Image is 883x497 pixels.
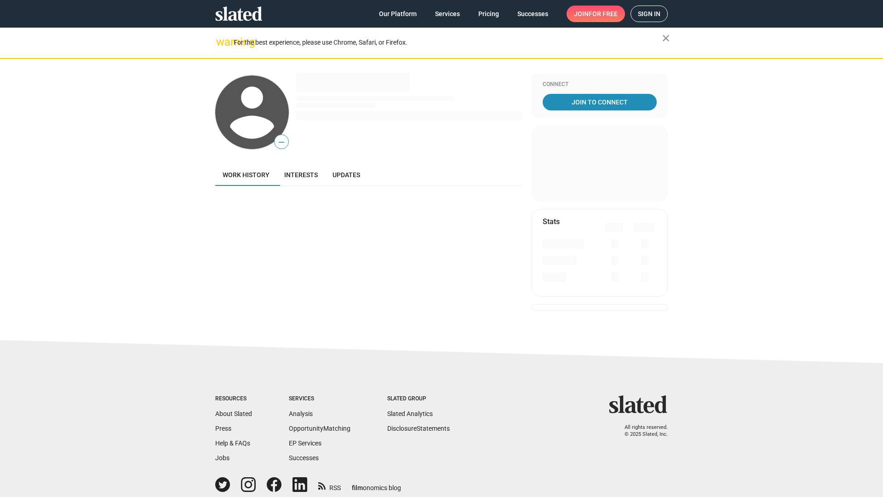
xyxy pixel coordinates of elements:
span: Our Platform [379,6,417,22]
span: Services [435,6,460,22]
a: Updates [325,164,367,186]
p: All rights reserved. © 2025 Slated, Inc. [615,424,668,438]
span: Join To Connect [545,94,655,110]
a: Services [428,6,467,22]
a: RSS [318,478,341,492]
div: Resources [215,395,252,403]
a: EP Services [289,439,321,447]
span: Successes [517,6,548,22]
span: Sign in [638,6,660,22]
div: Slated Group [387,395,450,403]
span: Join [574,6,618,22]
span: film [352,484,363,491]
a: DisclosureStatements [387,425,450,432]
span: Updates [333,171,360,179]
a: OpportunityMatching [289,425,350,432]
a: Successes [510,6,556,22]
div: Services [289,395,350,403]
mat-card-title: Stats [543,217,560,226]
div: For the best experience, please use Chrome, Safari, or Firefox. [234,36,662,49]
a: Analysis [289,410,313,417]
mat-icon: close [660,33,671,44]
a: Successes [289,454,319,462]
a: Interests [277,164,325,186]
mat-icon: warning [216,36,227,47]
a: Pricing [471,6,506,22]
span: Pricing [478,6,499,22]
a: Slated Analytics [387,410,433,417]
a: Work history [215,164,277,186]
a: filmonomics blog [352,476,401,492]
a: Help & FAQs [215,439,250,447]
a: Jobs [215,454,229,462]
span: Interests [284,171,318,179]
a: Join To Connect [543,94,657,110]
a: Our Platform [372,6,424,22]
a: Press [215,425,231,432]
span: Work history [223,171,269,179]
span: for free [589,6,618,22]
a: Sign in [631,6,668,22]
a: Joinfor free [567,6,625,22]
a: About Slated [215,410,252,417]
div: Connect [543,81,657,88]
span: — [275,136,288,148]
